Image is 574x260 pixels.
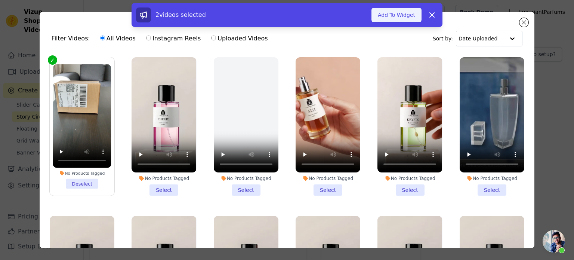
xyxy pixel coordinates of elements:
button: Add To Widget [371,8,422,22]
label: Uploaded Videos [211,34,268,43]
div: No Products Tagged [53,171,111,176]
span: 2 videos selected [155,11,206,18]
div: No Products Tagged [132,175,196,181]
div: No Products Tagged [296,175,360,181]
div: No Products Tagged [214,175,278,181]
div: No Products Tagged [377,175,442,181]
div: Filter Videos: [52,30,272,47]
label: Instagram Reels [146,34,201,43]
a: Ouvrir le chat [543,230,565,253]
div: Sort by: [433,31,523,46]
div: No Products Tagged [460,175,524,181]
label: All Videos [100,34,136,43]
